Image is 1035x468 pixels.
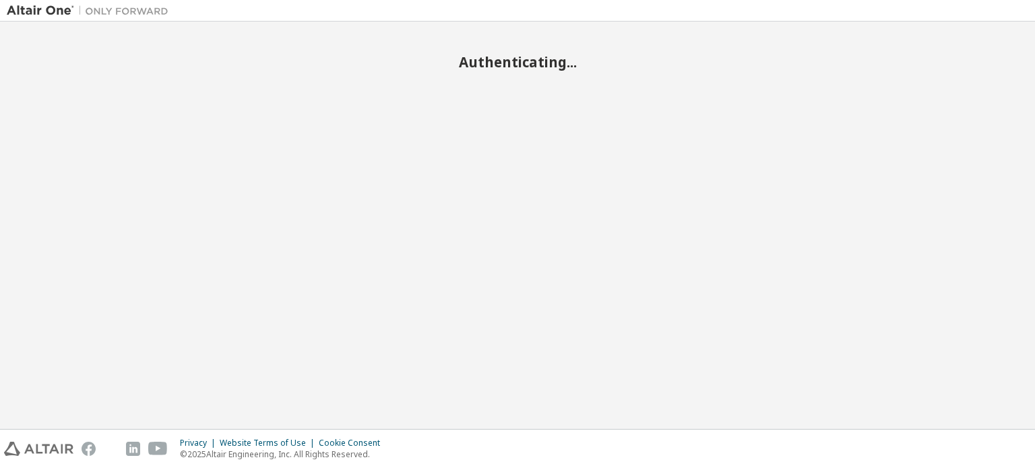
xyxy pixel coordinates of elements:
h2: Authenticating... [7,53,1028,71]
div: Cookie Consent [319,438,388,448]
p: © 2025 Altair Engineering, Inc. All Rights Reserved. [180,448,388,460]
img: facebook.svg [82,442,96,456]
img: youtube.svg [148,442,168,456]
div: Website Terms of Use [220,438,319,448]
div: Privacy [180,438,220,448]
img: linkedin.svg [126,442,140,456]
img: Altair One [7,4,175,18]
img: altair_logo.svg [4,442,73,456]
